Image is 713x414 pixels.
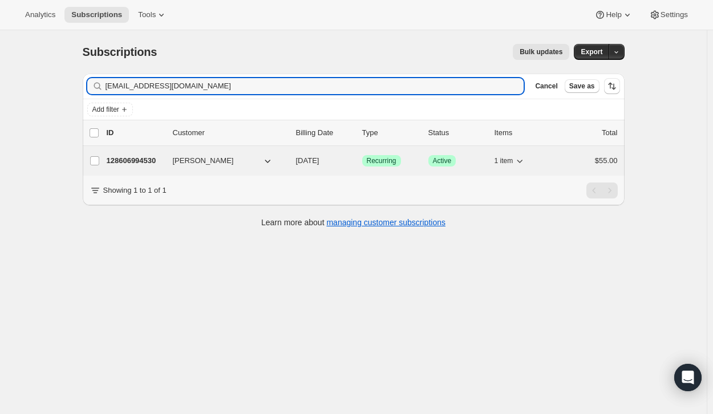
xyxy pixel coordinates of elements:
[25,10,55,19] span: Analytics
[674,364,702,391] div: Open Intercom Messenger
[565,79,599,93] button: Save as
[581,47,602,56] span: Export
[588,7,639,23] button: Help
[535,82,557,91] span: Cancel
[604,78,620,94] button: Sort the results
[296,156,319,165] span: [DATE]
[520,47,562,56] span: Bulk updates
[107,153,618,169] div: 128606994530[PERSON_NAME][DATE]SuccessRecurringSuccessActive1 item$55.00
[87,103,133,116] button: Add filter
[326,218,445,227] a: managing customer subscriptions
[428,127,485,139] p: Status
[574,44,609,60] button: Export
[495,153,526,169] button: 1 item
[131,7,174,23] button: Tools
[530,79,562,93] button: Cancel
[642,7,695,23] button: Settings
[495,156,513,165] span: 1 item
[513,44,569,60] button: Bulk updates
[261,217,445,228] p: Learn more about
[362,127,419,139] div: Type
[606,10,621,19] span: Help
[71,10,122,19] span: Subscriptions
[107,127,164,139] p: ID
[595,156,618,165] span: $55.00
[138,10,156,19] span: Tools
[83,46,157,58] span: Subscriptions
[103,185,167,196] p: Showing 1 to 1 of 1
[367,156,396,165] span: Recurring
[107,155,164,167] p: 128606994530
[166,152,280,170] button: [PERSON_NAME]
[64,7,129,23] button: Subscriptions
[92,105,119,114] span: Add filter
[173,127,287,139] p: Customer
[569,82,595,91] span: Save as
[106,78,524,94] input: Filter subscribers
[495,127,552,139] div: Items
[107,127,618,139] div: IDCustomerBilling DateTypeStatusItemsTotal
[586,182,618,198] nav: Pagination
[18,7,62,23] button: Analytics
[433,156,452,165] span: Active
[602,127,617,139] p: Total
[661,10,688,19] span: Settings
[296,127,353,139] p: Billing Date
[173,155,234,167] span: [PERSON_NAME]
